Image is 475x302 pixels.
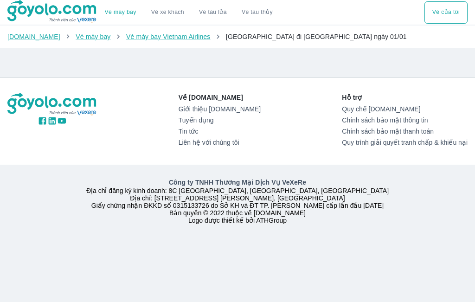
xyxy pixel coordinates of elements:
[7,178,468,187] p: Công ty TNHH Thương Mại Dịch Vụ VeXeRe
[342,139,468,146] a: Quy trình giải quyết tranh chấp & khiếu nại
[7,32,468,41] nav: breadcrumb
[7,93,97,116] img: logo
[342,116,468,124] a: Chính sách bảo mật thông tin
[179,93,261,102] p: Về [DOMAIN_NAME]
[179,139,261,146] a: Liên hệ với chúng tôi
[76,33,110,40] a: Vé máy bay
[151,9,184,16] a: Vé xe khách
[105,9,136,16] a: Vé máy bay
[424,1,468,24] button: Vé của tôi
[179,116,261,124] a: Tuyển dụng
[424,1,468,24] div: choose transportation mode
[192,1,234,24] a: Vé tàu lửa
[97,1,280,24] div: choose transportation mode
[179,105,261,113] a: Giới thiệu [DOMAIN_NAME]
[7,33,60,40] a: [DOMAIN_NAME]
[234,1,280,24] button: Vé tàu thủy
[342,105,468,113] a: Quy chế [DOMAIN_NAME]
[342,128,468,135] a: Chính sách bảo mật thanh toán
[226,33,407,40] span: [GEOGRAPHIC_DATA] đi [GEOGRAPHIC_DATA] ngày 01/01
[179,128,261,135] a: Tin tức
[342,93,468,102] p: Hỗ trợ
[126,33,211,40] a: Vé máy bay Vietnam Airlines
